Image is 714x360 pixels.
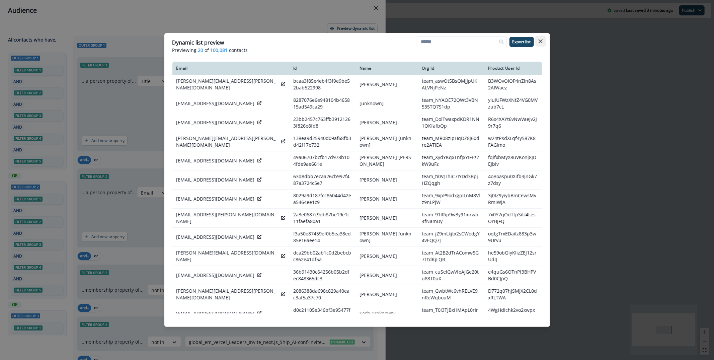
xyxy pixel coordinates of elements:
[293,66,351,71] div: Id
[484,190,542,209] td: 3j0IZ9yiybBmCewsMvRmIWjA
[418,75,484,94] td: team_aswOt5BsOMjJpUKALVNjPeNz
[289,170,355,190] td: 63d8dbb7ecaa26cb997f487a3724c5e7
[418,266,484,285] td: team_cuSeIGwVfoAJGe20tu88T0uX
[289,304,355,323] td: d0c21105e346bf3e95477fb9ae9f81f9
[484,94,542,113] td: yluiUFWzXNtZ4VG0MVzub7cL
[355,285,418,304] td: [PERSON_NAME]
[289,75,355,94] td: bcaa3f85e4eb4f3f9e9be52bab522998
[355,228,418,247] td: [PERSON_NAME] [unknown]
[355,94,418,113] td: [unknown]
[509,37,534,47] button: Export list
[289,247,355,266] td: dca29bb02ab1c0d2bebcbc862e41df5a
[289,209,355,228] td: 2a3e0687c9db87be19e1c11faefa80a1
[418,170,484,190] td: team_ti0VJThiC7IYDd3BpjHZQqgh
[176,272,255,279] p: [EMAIL_ADDRESS][DOMAIN_NAME]
[176,100,255,107] p: [EMAIL_ADDRESS][DOMAIN_NAME]
[418,209,484,228] td: team_91IRip9w3y91xirwb4fNamDy
[176,78,279,91] p: [PERSON_NAME][EMAIL_ADDRESS][PERSON_NAME][DOMAIN_NAME]
[484,266,542,285] td: e4quGs6OTnPf3BHPVBd0CJpQ
[176,119,255,126] p: [EMAIL_ADDRESS][DOMAIN_NAME]
[355,266,418,285] td: [PERSON_NAME]
[211,47,228,54] span: 100,081
[422,66,480,71] div: Org Id
[418,190,484,209] td: team_9xpP9odxgpILnM8Vlz9nLPjW
[484,247,542,266] td: he59obQiyKlizZEJ12srUdIJ
[289,132,355,151] td: 138ea9d25940d09af68fb3d42f17e732
[484,285,542,304] td: D772q07hjSMJX2CL0dxRLTWA
[176,249,279,263] p: [PERSON_NAME][EMAIL_ADDRESS][DOMAIN_NAME]
[512,40,531,44] p: Export list
[176,196,255,202] p: [EMAIL_ADDRESS][DOMAIN_NAME]
[535,36,546,47] button: Close
[418,285,484,304] td: team_GwbtWc6vhRELVE9nReWqbouM
[355,113,418,132] td: [PERSON_NAME]
[289,285,355,304] td: 2086388da698c829a40eac3af5a37c70
[488,66,538,71] div: Product User Id
[418,304,484,323] td: team_T0I3TJBxHMApL0rIrmqCAKiD
[484,113,542,132] td: R6x4XAYt6vNwVaeJv2J9r7q6
[198,47,204,54] span: 20
[289,190,355,209] td: 8029a9d187fcc86044d42ea5464ee1c9
[172,39,224,47] p: Dynamic list preview
[176,66,285,71] div: Email
[289,151,355,170] td: 49a06707bcfb17d978b104fde9ae661e
[355,209,418,228] td: [PERSON_NAME]
[355,75,418,94] td: [PERSON_NAME]
[418,247,484,266] td: team_At2B2dTrAComw5G7TtdKjLQR
[176,234,255,240] p: [EMAIL_ADDRESS][DOMAIN_NAME]
[484,304,542,323] td: 4WgHdichk2vo2xwpxb7UXzxf
[176,157,255,164] p: [EMAIL_ADDRESS][DOMAIN_NAME]
[176,135,279,148] p: [PERSON_NAME][EMAIL_ADDRESS][PERSON_NAME][DOMAIN_NAME]
[289,94,355,113] td: 8287076e6e948104b465815ad549ca29
[484,75,542,94] td: B3WOvOIOP4nZln8As2AIWaez
[355,304,418,323] td: Sesh [unknown]
[172,47,542,54] p: Previewing of contacts
[355,190,418,209] td: [PERSON_NAME]
[484,151,542,170] td: fqifxbMyX8uVKonj8JDEJbiv
[418,94,484,113] td: team_NYAOE72QWt3VBN535TQ7S1dp
[176,176,255,183] p: [EMAIL_ADDRESS][DOMAIN_NAME]
[355,247,418,266] td: [PERSON_NAME]
[176,211,279,225] p: [EMAIL_ADDRESS][PERSON_NAME][DOMAIN_NAME]
[176,310,255,317] p: [EMAIL_ADDRESS][DOMAIN_NAME]
[484,170,542,190] td: 4oBoaspu0Xifb3jnGk7z7dsy
[289,113,355,132] td: 23bb2457c763ffb39121263f826e8fd8
[355,132,418,151] td: [PERSON_NAME] [unknown]
[176,288,279,301] p: [PERSON_NAME][EMAIL_ADDRESS][PERSON_NAME][DOMAIN_NAME]
[289,228,355,247] td: f3a50e87459ef0b5ea38ed85e16aee14
[418,132,484,151] td: team_MR08zIpHqDZ8j60dre2ATlEA
[355,170,418,190] td: [PERSON_NAME]
[484,132,542,151] td: w24tPXdXLqf4y587K8FAGlmo
[418,151,484,170] td: team_XydYKqxTnfJxYIFEzZkW9uFz
[355,151,418,170] td: [PERSON_NAME] [PERSON_NAME]
[360,66,414,71] div: Name
[484,209,542,228] td: 7x0Y7qOdTtpSiU4LesOrHJFQ
[418,113,484,132] td: team_DolTwaxpdKDR1NN1QKfafbQp
[418,228,484,247] td: team_jZ9mLkjtx2sCWodgY4vEQQ7J
[484,228,542,247] td: oqfgTrxEDailz883p3w9Urvu
[289,266,355,285] td: 36b91430c64256b05b2dfec848365dc3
